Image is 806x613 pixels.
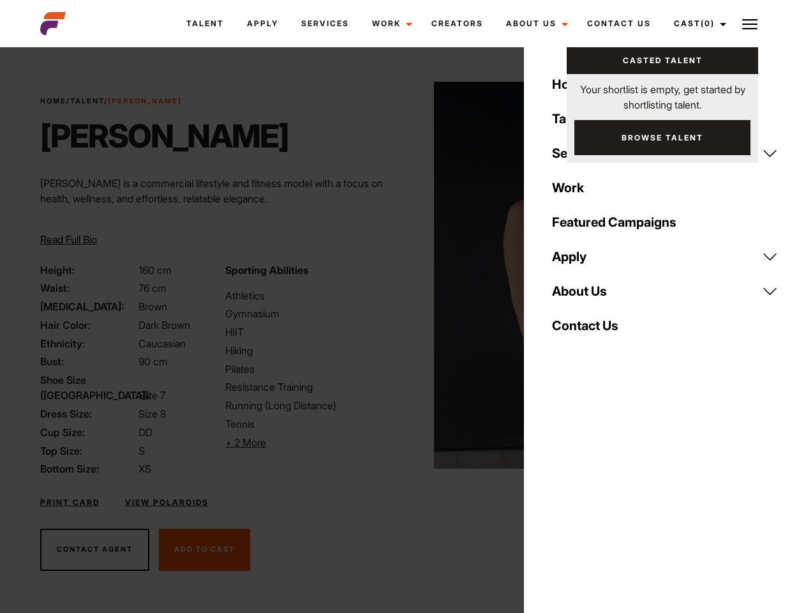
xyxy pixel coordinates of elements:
[544,136,786,170] a: Services
[742,17,757,32] img: Burger icon
[174,545,235,554] span: Add To Cast
[235,6,290,41] a: Apply
[125,497,209,508] a: View Polaroids
[225,343,395,358] li: Hiking
[138,444,145,457] span: S
[40,406,136,421] span: Dress Size:
[225,416,395,432] li: Tennis
[70,96,104,105] a: Talent
[544,102,786,136] a: Talent
[40,96,66,105] a: Home
[40,336,136,351] span: Ethnicity:
[138,282,167,294] span: 76 cm
[159,529,250,571] button: Add To Cast
[40,117,288,155] h1: [PERSON_NAME]
[574,120,750,155] a: Browse Talent
[225,398,395,413] li: Running (Long Distance)
[361,6,420,41] a: Work
[40,372,136,403] span: Shoe Size ([GEOGRAPHIC_DATA]):
[40,317,136,333] span: Hair Color:
[138,300,167,313] span: Brown
[138,407,166,420] span: Size 8
[544,67,786,102] a: Home
[138,337,186,350] span: Caucasian
[40,96,182,107] span: / /
[290,6,361,41] a: Services
[225,361,395,377] li: Pilates
[567,47,758,74] a: Casted Talent
[138,319,190,331] span: Dark Brown
[544,205,786,239] a: Featured Campaigns
[138,264,172,276] span: 160 cm
[40,233,97,246] span: Read Full Bio
[40,262,136,278] span: Height:
[40,176,396,206] p: [PERSON_NAME] is a commercial lifestyle and fitness model with a focus on health, wellness, and e...
[40,299,136,314] span: [MEDICAL_DATA]:
[662,6,734,41] a: Cast(0)
[544,274,786,308] a: About Us
[40,497,100,508] a: Print Card
[544,170,786,205] a: Work
[225,324,395,340] li: HIIT
[567,74,758,112] p: Your shortlist is empty, get started by shortlisting talent.
[40,425,136,440] span: Cup Size:
[138,462,151,475] span: XS
[40,11,66,36] img: cropped-aefm-brand-fav-22-square.png
[576,6,662,41] a: Contact Us
[225,264,308,276] strong: Sporting Abilities
[40,280,136,296] span: Waist:
[495,6,576,41] a: About Us
[544,308,786,343] a: Contact Us
[138,355,168,368] span: 90 cm
[40,461,136,476] span: Bottom Size:
[420,6,495,41] a: Creators
[138,389,165,402] span: Size 7
[138,426,153,439] span: DD
[544,239,786,274] a: Apply
[40,216,396,262] p: Through her modeling and wellness brand, HEAL, she inspires others on their wellness journeys—cha...
[225,288,395,303] li: Athletics
[175,6,235,41] a: Talent
[701,19,715,28] span: (0)
[108,96,182,105] strong: [PERSON_NAME]
[40,354,136,369] span: Bust:
[40,232,97,247] button: Read Full Bio
[40,529,149,571] button: Contact Agent
[225,436,266,449] span: + 2 More
[225,379,395,395] li: Resistance Training
[40,443,136,458] span: Top Size:
[225,306,395,321] li: Gymnasium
